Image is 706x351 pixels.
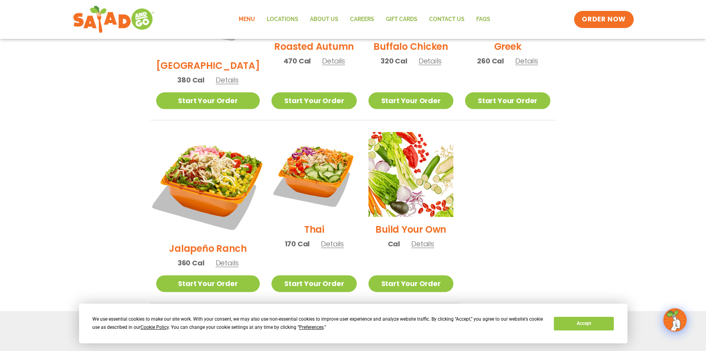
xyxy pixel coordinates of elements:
[177,75,204,85] span: 380 Cal
[344,11,380,28] a: Careers
[368,92,453,109] a: Start Your Order
[216,75,239,85] span: Details
[233,11,261,28] a: Menu
[418,56,441,66] span: Details
[321,239,344,249] span: Details
[156,59,260,72] h2: [GEOGRAPHIC_DATA]
[281,335,347,345] a: Menu in English
[387,239,400,249] span: Cal
[515,56,538,66] span: Details
[494,40,521,53] h2: Greek
[73,4,155,35] img: new-SAG-logo-768×292
[283,56,311,66] span: 470 Cal
[664,309,686,331] img: wpChatIcon
[465,92,550,109] a: Start Your Order
[169,242,247,255] h2: Jalapeño Ranch
[582,15,625,24] span: ORDER NOW
[92,315,544,332] div: We use essential cookies to make our site work. With your consent, we may also use non-essential ...
[271,132,356,217] img: Product photo for Thai Salad
[261,11,304,28] a: Locations
[411,239,434,249] span: Details
[299,325,324,330] span: Preferences
[233,11,496,28] nav: Menu
[470,11,496,28] a: FAQs
[79,304,627,343] div: Cookie Consent Prompt
[375,223,446,236] h2: Build Your Own
[215,258,238,268] span: Details
[574,11,633,28] a: ORDER NOW
[423,11,470,28] a: Contact Us
[271,92,356,109] a: Start Your Order
[156,275,260,292] a: Start Your Order
[178,258,204,268] span: 360 Cal
[368,132,453,217] img: Product photo for Build Your Own
[304,223,324,236] h2: Thai
[322,56,345,66] span: Details
[354,335,424,345] a: Menú en español
[284,239,310,249] span: 170 Cal
[554,317,614,330] button: Accept
[380,11,423,28] a: GIFT CARDS
[156,92,260,109] a: Start Your Order
[373,40,448,53] h2: Buffalo Chicken
[368,275,453,292] a: Start Your Order
[380,56,407,66] span: 320 Cal
[274,40,354,53] h2: Roasted Autumn
[147,123,269,245] img: Product photo for Jalapeño Ranch Salad
[271,275,356,292] a: Start Your Order
[141,325,169,330] span: Cookie Policy
[477,56,504,66] span: 260 Cal
[304,11,344,28] a: About Us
